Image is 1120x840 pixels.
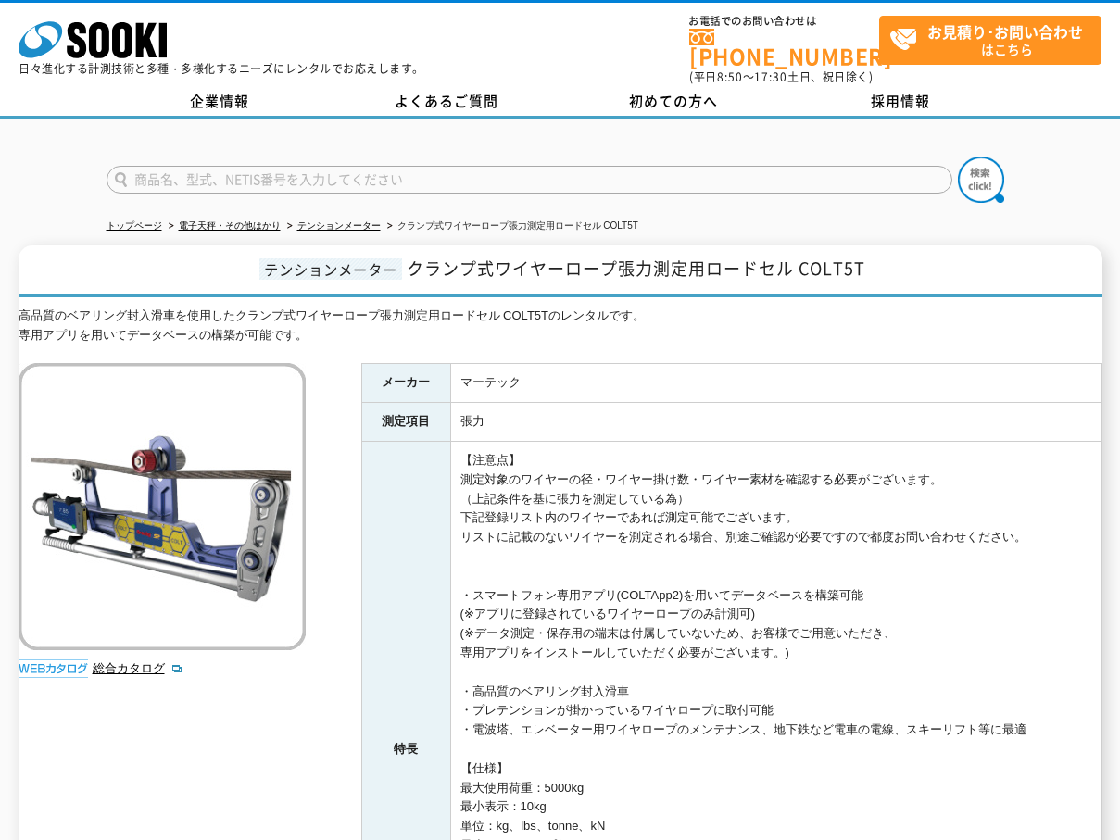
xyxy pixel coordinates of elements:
[717,69,743,85] span: 8:50
[689,29,879,67] a: [PHONE_NUMBER]
[179,220,281,231] a: 電子天秤・その他はかり
[450,364,1101,403] td: マーテック
[450,403,1101,442] td: 張力
[361,403,450,442] th: 測定項目
[958,157,1004,203] img: btn_search.png
[689,69,873,85] span: (平日 ～ 土日、祝日除く)
[107,220,162,231] a: トップページ
[19,363,306,650] img: クランプ式ワイヤーロープ張力測定用ロードセル COLT5T
[361,364,450,403] th: メーカー
[407,256,865,281] span: クランプ式ワイヤーロープ張力測定用ロードセル COLT5T
[689,16,879,27] span: お電話でのお問い合わせは
[297,220,381,231] a: テンションメーター
[19,659,88,678] img: webカタログ
[889,17,1101,63] span: はこちら
[927,20,1083,43] strong: お見積り･お問い合わせ
[754,69,787,85] span: 17:30
[787,88,1014,116] a: 採用情報
[629,91,718,111] span: 初めての方へ
[879,16,1101,65] a: お見積り･お問い合わせはこちら
[107,88,333,116] a: 企業情報
[107,166,952,194] input: 商品名、型式、NETIS番号を入力してください
[93,661,183,675] a: 総合カタログ
[19,307,1102,345] div: 高品質のベアリング封入滑車を使用したクランプ式ワイヤーロープ張力測定用ロードセル COLT5Tのレンタルです。 専用アプリを用いてデータベースの構築が可能です。
[259,258,402,280] span: テンションメーター
[19,63,424,74] p: 日々進化する計測技術と多種・多様化するニーズにレンタルでお応えします。
[560,88,787,116] a: 初めての方へ
[384,217,638,236] li: クランプ式ワイヤーロープ張力測定用ロードセル COLT5T
[333,88,560,116] a: よくあるご質問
